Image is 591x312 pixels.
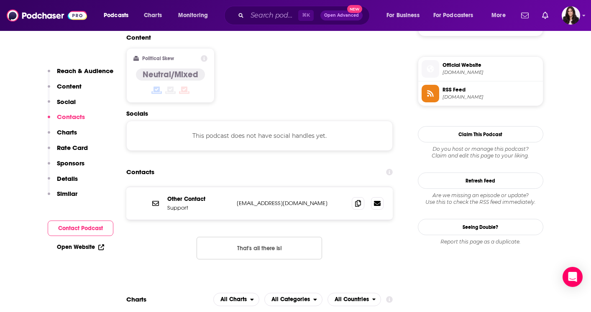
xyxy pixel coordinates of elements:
h2: Content [126,33,386,41]
button: open menu [327,293,381,306]
span: Charts [144,10,162,21]
div: Report this page as a duplicate. [418,238,543,245]
a: Open Website [57,244,104,251]
button: open menu [428,9,486,22]
span: For Business [386,10,420,21]
button: Social [48,98,76,113]
button: Nothing here. [197,237,322,259]
button: Refresh Feed [418,172,543,189]
span: iheart.com [443,69,540,76]
div: Claim and edit this page to your liking. [418,146,543,159]
span: ⌘ K [298,10,314,21]
p: Rate Card [57,144,88,152]
a: Show notifications dropdown [539,8,552,23]
span: For Podcasters [433,10,473,21]
a: Show notifications dropdown [518,8,532,23]
span: All Countries [335,297,369,302]
p: Other Contact [167,195,230,203]
div: Search podcasts, credits, & more... [232,6,378,25]
span: All Categories [271,297,310,302]
a: Seeing Double? [418,219,543,235]
img: Podchaser - Follow, Share and Rate Podcasts [7,8,87,23]
h2: Socials [126,109,393,117]
a: Charts [138,9,167,22]
p: Content [57,82,82,90]
button: Similar [48,190,77,205]
button: Content [48,82,82,98]
p: Sponsors [57,159,84,167]
button: open menu [264,293,322,306]
button: Charts [48,128,77,144]
button: Contacts [48,113,85,128]
p: [EMAIL_ADDRESS][DOMAIN_NAME] [237,200,345,207]
img: User Profile [562,6,580,25]
p: Social [57,98,76,106]
p: Similar [57,190,77,198]
button: Contact Podcast [48,221,113,236]
a: RSS Feed[DOMAIN_NAME] [422,85,540,102]
span: New [347,5,362,13]
p: Support [167,204,230,211]
span: Official Website [443,61,540,69]
span: Do you host or manage this podcast? [418,146,543,152]
div: Are we missing an episode or update? Use this to check the RSS feed immediately. [418,192,543,205]
h2: Political Skew [142,56,174,61]
button: Open AdvancedNew [320,10,363,20]
button: Rate Card [48,144,88,159]
button: open menu [98,9,139,22]
span: Monitoring [178,10,208,21]
span: All Charts [220,297,247,302]
div: Open Intercom Messenger [563,267,583,287]
span: Open Advanced [324,13,359,18]
span: Podcasts [104,10,128,21]
button: Claim This Podcast [418,126,543,142]
h2: Platforms [213,293,259,306]
button: Details [48,175,78,190]
input: Search podcasts, credits, & more... [247,9,298,22]
h2: Countries [327,293,381,306]
p: Charts [57,128,77,136]
button: open menu [172,9,219,22]
h4: Neutral/Mixed [143,69,198,80]
a: Official Website[DOMAIN_NAME] [422,60,540,78]
span: More [491,10,506,21]
p: Details [57,175,78,183]
p: Reach & Audience [57,67,113,75]
span: Logged in as RebeccaShapiro [562,6,580,25]
button: open menu [486,9,516,22]
h2: Charts [126,295,146,303]
button: Show profile menu [562,6,580,25]
h2: Categories [264,293,322,306]
h2: Contacts [126,164,154,180]
button: Sponsors [48,159,84,175]
button: open menu [381,9,430,22]
p: Contacts [57,113,85,121]
span: RSS Feed [443,86,540,94]
button: Reach & Audience [48,67,113,82]
button: open menu [213,293,259,306]
span: omnycontent.com [443,94,540,100]
div: This podcast does not have social handles yet. [126,121,393,151]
